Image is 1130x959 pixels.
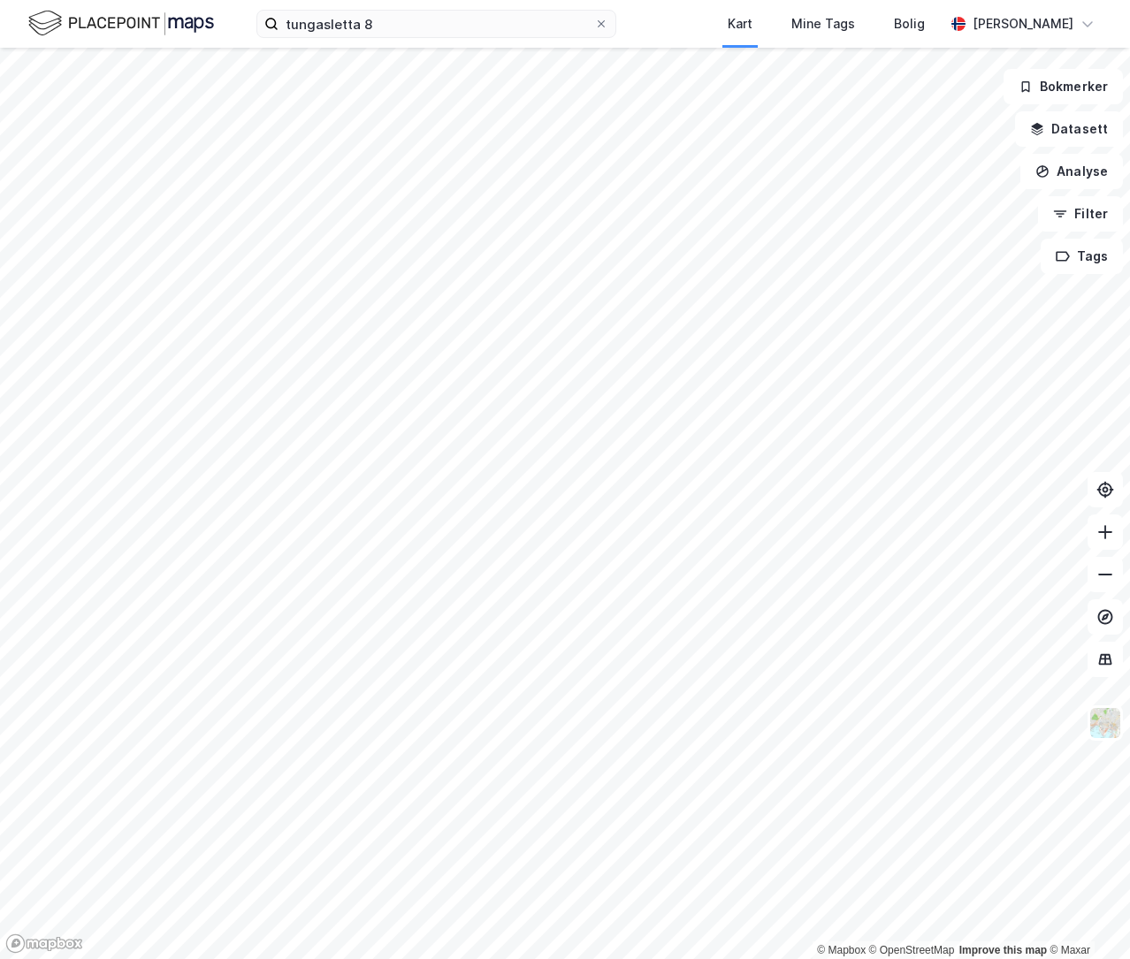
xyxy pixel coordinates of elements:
[279,11,594,37] input: Søk på adresse, matrikkel, gårdeiere, leietakere eller personer
[894,13,925,34] div: Bolig
[1038,196,1123,232] button: Filter
[817,944,866,956] a: Mapbox
[1041,239,1123,274] button: Tags
[791,13,855,34] div: Mine Tags
[959,944,1047,956] a: Improve this map
[1015,111,1123,147] button: Datasett
[1004,69,1123,104] button: Bokmerker
[1042,874,1130,959] iframe: Chat Widget
[973,13,1073,34] div: [PERSON_NAME]
[869,944,955,956] a: OpenStreetMap
[1042,874,1130,959] div: Kontrollprogram for chat
[1088,706,1122,740] img: Z
[28,8,214,39] img: logo.f888ab2527a4732fd821a326f86c7f29.svg
[5,933,83,954] a: Mapbox homepage
[728,13,752,34] div: Kart
[1020,154,1123,189] button: Analyse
